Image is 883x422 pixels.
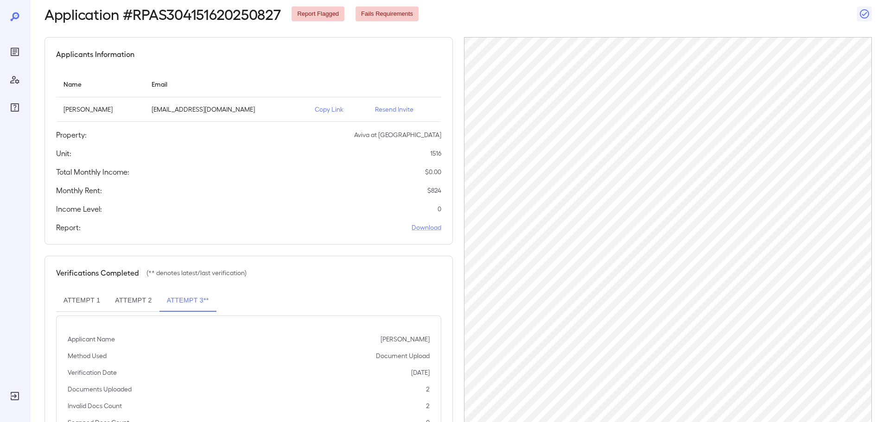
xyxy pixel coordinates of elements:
[7,72,22,87] div: Manage Users
[68,401,122,410] p: Invalid Docs Count
[375,105,434,114] p: Resend Invite
[56,166,129,177] h5: Total Monthly Income:
[152,105,300,114] p: [EMAIL_ADDRESS][DOMAIN_NAME]
[56,185,102,196] h5: Monthly Rent:
[427,186,441,195] p: $ 824
[354,130,441,139] p: Aviva at [GEOGRAPHIC_DATA]
[159,290,216,312] button: Attempt 3**
[56,290,108,312] button: Attempt 1
[44,6,280,22] h2: Application # RPAS304151620250827
[56,222,81,233] h5: Report:
[56,129,87,140] h5: Property:
[356,10,419,19] span: Fails Requirements
[68,351,107,360] p: Method Used
[315,105,360,114] p: Copy Link
[412,223,441,232] a: Download
[7,389,22,403] div: Log Out
[56,148,71,159] h5: Unit:
[381,334,430,344] p: [PERSON_NAME]
[426,384,430,394] p: 2
[64,105,137,114] p: [PERSON_NAME]
[376,351,430,360] p: Document Upload
[108,290,159,312] button: Attempt 2
[56,203,102,214] h5: Income Level:
[430,149,441,158] p: 1516
[68,368,117,377] p: Verification Date
[411,368,430,377] p: [DATE]
[56,267,139,278] h5: Verifications Completed
[857,6,872,21] button: Close Report
[144,71,307,97] th: Email
[438,204,441,214] p: 0
[7,44,22,59] div: Reports
[56,71,144,97] th: Name
[292,10,344,19] span: Report Flagged
[146,268,247,277] p: (** denotes latest/last verification)
[56,49,134,60] h5: Applicants Information
[425,167,441,176] p: $ 0.00
[68,334,115,344] p: Applicant Name
[426,401,430,410] p: 2
[56,71,441,122] table: simple table
[7,100,22,115] div: FAQ
[68,384,132,394] p: Documents Uploaded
